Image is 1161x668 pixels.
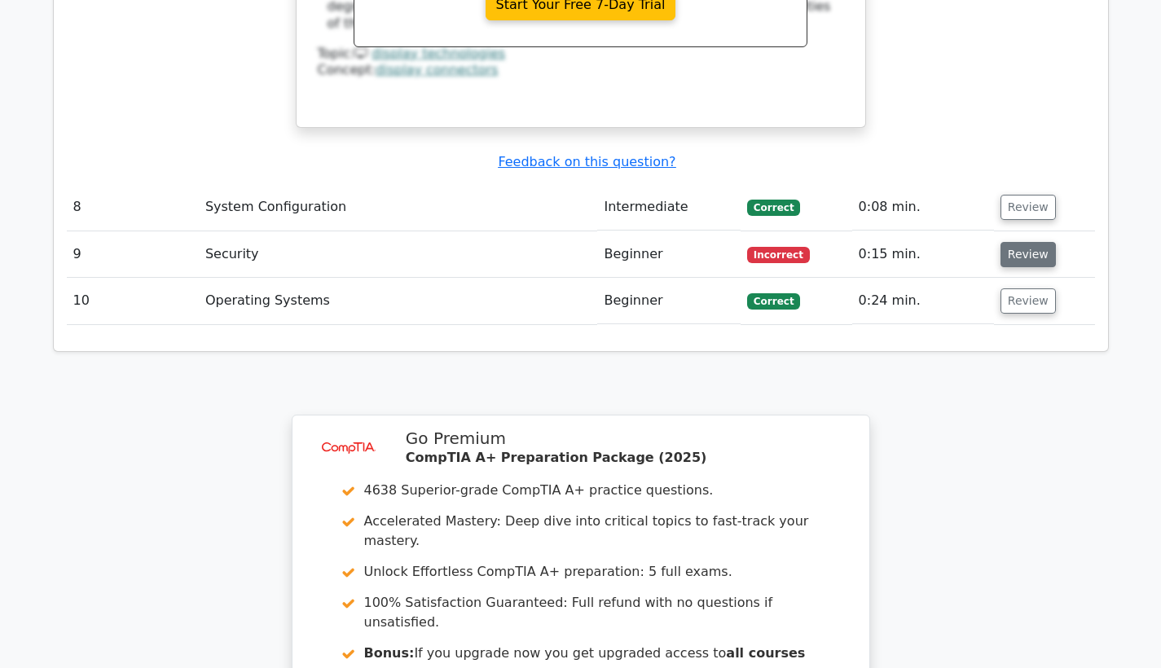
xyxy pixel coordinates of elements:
a: Feedback on this question? [498,154,675,169]
span: Incorrect [747,247,810,263]
td: 0:24 min. [852,278,994,324]
button: Review [1000,242,1056,267]
span: Correct [747,293,800,310]
td: 0:08 min. [852,184,994,231]
button: Review [1000,288,1056,314]
td: 8 [67,184,199,231]
td: Intermediate [597,184,741,231]
td: Beginner [597,231,741,278]
td: 0:15 min. [852,231,994,278]
td: 9 [67,231,199,278]
a: display technologies [372,46,505,61]
td: Beginner [597,278,741,324]
td: 10 [67,278,199,324]
td: Security [199,231,598,278]
button: Review [1000,195,1056,220]
td: System Configuration [199,184,598,231]
td: Operating Systems [199,278,598,324]
div: Topic: [318,46,844,63]
span: Correct [747,200,800,216]
a: display connectors [376,62,498,77]
div: Concept: [318,62,844,79]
